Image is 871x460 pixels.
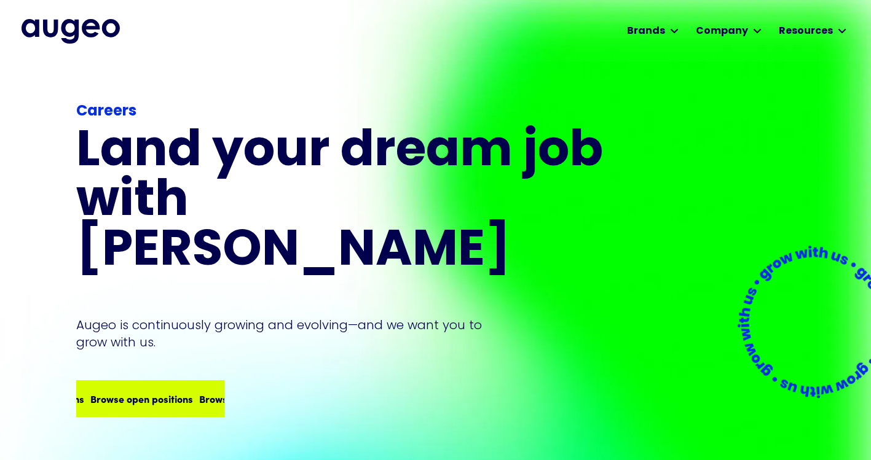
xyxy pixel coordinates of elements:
strong: Careers [76,104,136,119]
div: Browse open positions [197,391,300,406]
p: Augeo is continuously growing and evolving—and we want you to grow with us. [76,316,499,351]
div: Browse open positions [89,391,191,406]
div: Company [696,24,748,39]
a: Browse open positionsBrowse open positionsBrowse open positions [76,380,224,417]
a: home [22,19,120,44]
div: Resources [779,24,833,39]
h1: Land your dream job﻿ with [PERSON_NAME] [76,128,607,277]
img: Augeo's full logo in midnight blue. [22,19,120,44]
div: Brands [627,24,665,39]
